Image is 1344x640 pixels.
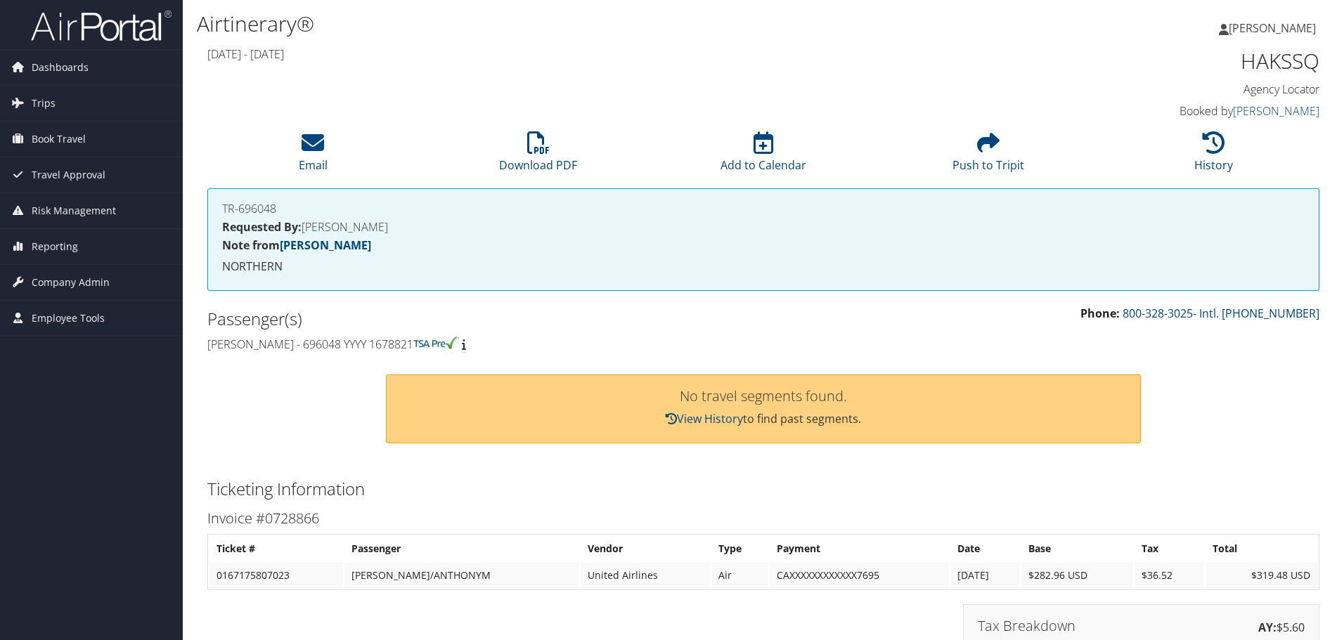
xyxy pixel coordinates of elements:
td: CAXXXXXXXXXXXX7695 [770,563,948,588]
a: [PERSON_NAME] [1233,103,1319,119]
a: [PERSON_NAME] [1219,7,1330,49]
img: airportal-logo.png [31,9,172,42]
td: United Airlines [581,563,710,588]
span: Travel Approval [32,157,105,192]
h4: [DATE] - [DATE] [207,46,1036,62]
span: Risk Management [32,193,116,228]
th: Payment [770,536,948,561]
span: Book Travel [32,122,86,157]
td: $282.96 USD [1021,563,1133,588]
th: Vendor [581,536,710,561]
span: Reporting [32,229,78,264]
a: View History [666,411,743,426]
span: Trips [32,86,56,121]
h4: Booked by [1057,103,1319,119]
th: Date [950,536,1021,561]
h2: Ticketing Information [207,477,1319,501]
th: Total [1206,536,1317,561]
td: $319.48 USD [1206,563,1317,588]
th: Type [711,536,768,561]
h3: Invoice #0728866 [207,509,1319,528]
td: 0167175807023 [209,563,343,588]
a: History [1194,139,1233,173]
a: Download PDF [499,139,577,173]
a: 800-328-3025- Intl. [PHONE_NUMBER] [1123,306,1319,321]
img: tsa-precheck.png [413,337,459,349]
th: Base [1021,536,1133,561]
h2: Passenger(s) [207,307,753,331]
strong: Requested By: [222,219,302,235]
td: $36.52 [1135,563,1203,588]
th: Passenger [344,536,579,561]
h4: Agency Locator [1057,81,1319,97]
a: Push to Tripit [952,139,1024,173]
a: Add to Calendar [721,139,806,173]
strong: AY: [1258,620,1277,635]
p: NORTHERN [222,258,1305,276]
h3: No travel segments found. [401,389,1127,403]
td: Air [711,563,768,588]
span: Company Admin [32,265,110,300]
h4: [PERSON_NAME] - 696048 YYYY 1678821 [207,337,753,352]
a: [PERSON_NAME] [280,237,371,253]
strong: Note from [222,237,371,253]
h1: Airtinerary® [197,9,952,39]
span: Dashboards [32,50,89,85]
span: Employee Tools [32,301,105,336]
td: [DATE] [950,563,1021,588]
h4: TR-696048 [222,203,1305,214]
h4: [PERSON_NAME] [222,221,1305,233]
td: [PERSON_NAME]/ANTHONYM [344,563,579,588]
h1: HAKSSQ [1057,46,1319,76]
th: Tax [1135,536,1203,561]
a: Email [299,139,328,173]
span: [PERSON_NAME] [1229,20,1316,36]
h3: Tax Breakdown [978,619,1075,633]
strong: Phone: [1080,306,1120,321]
th: Ticket # [209,536,343,561]
p: to find past segments. [401,410,1127,429]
